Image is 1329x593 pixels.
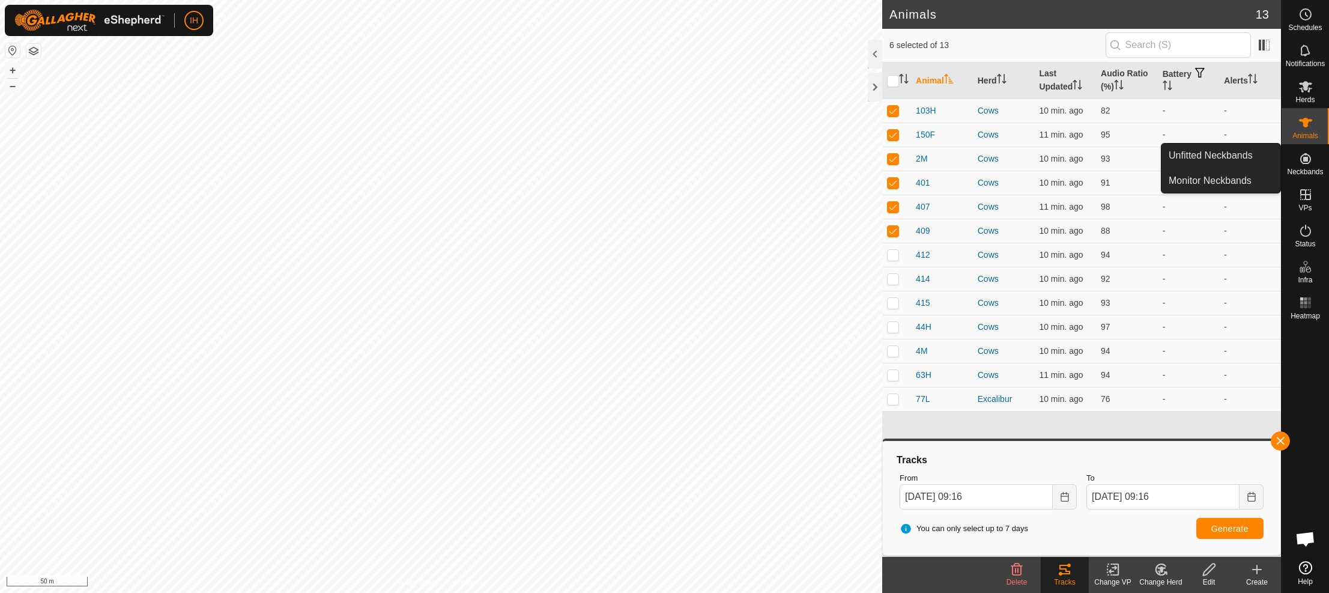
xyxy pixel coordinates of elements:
span: 4M [916,345,927,357]
span: Monitor Neckbands [1169,174,1252,188]
div: Cows [978,225,1030,237]
p-sorticon: Activate to sort [1114,82,1124,91]
p-sorticon: Activate to sort [1248,76,1258,85]
span: Unfitted Neckbands [1169,148,1253,163]
label: From [900,472,1077,484]
span: 91 [1101,178,1110,187]
a: Unfitted Neckbands [1161,144,1280,168]
span: Delete [1007,578,1028,586]
span: Herds [1295,96,1315,103]
p-sorticon: Activate to sort [944,76,954,85]
span: 95 [1101,130,1110,139]
span: IH [190,14,198,27]
td: - [1219,291,1281,315]
button: Reset Map [5,43,20,58]
td: - [1219,219,1281,243]
span: VPs [1298,204,1312,211]
p-sorticon: Activate to sort [1163,82,1172,92]
td: - [1219,267,1281,291]
div: Cows [978,297,1030,309]
a: Contact Us [453,577,488,588]
span: 6 selected of 13 [889,39,1106,52]
span: 93 [1101,298,1110,308]
div: Cows [978,321,1030,333]
p-sorticon: Activate to sort [997,76,1007,85]
span: 13 [1256,5,1269,23]
button: – [5,79,20,93]
td: - [1158,315,1220,339]
div: Cows [978,369,1030,382]
span: Infra [1298,276,1312,284]
button: Map Layers [26,44,41,58]
span: 82 [1101,106,1110,115]
th: Alerts [1219,62,1281,99]
td: - [1158,387,1220,411]
span: 97 [1101,322,1110,332]
th: Animal [911,62,973,99]
span: Schedules [1288,24,1322,31]
span: 150F [916,129,935,141]
a: Monitor Neckbands [1161,169,1280,193]
span: Help [1298,578,1313,585]
div: Tracks [1041,577,1089,588]
span: 409 [916,225,930,237]
a: Privacy Policy [394,577,439,588]
h2: Animals [889,7,1256,22]
span: 94 [1101,370,1110,380]
span: 414 [916,273,930,285]
th: Last Updated [1034,62,1096,99]
span: 76 [1101,394,1110,404]
span: 93 [1101,154,1110,163]
span: 88 [1101,226,1110,236]
span: Aug 29, 2025, 9:06 AM [1039,154,1083,163]
span: You can only select up to 7 days [900,523,1028,535]
div: Cows [978,201,1030,213]
th: Herd [973,62,1035,99]
td: - [1158,267,1220,291]
span: 2M [916,153,927,165]
span: Aug 29, 2025, 9:06 AM [1039,346,1083,356]
div: Change Herd [1137,577,1185,588]
a: Open chat [1288,521,1324,557]
span: Notifications [1286,60,1325,67]
input: Search (S) [1106,32,1251,58]
div: Tracks [895,453,1268,467]
span: Aug 29, 2025, 9:06 AM [1039,226,1083,236]
td: - [1219,387,1281,411]
button: Generate [1196,518,1264,539]
span: 44H [916,321,931,333]
span: 412 [916,249,930,261]
a: Help [1282,556,1329,590]
p-sorticon: Activate to sort [899,76,909,85]
div: Cows [978,177,1030,189]
span: Aug 29, 2025, 9:07 AM [1039,250,1083,260]
span: 401 [916,177,930,189]
td: - [1219,195,1281,219]
td: - [1158,99,1220,123]
div: Cows [978,153,1030,165]
td: - [1158,219,1220,243]
span: Aug 29, 2025, 9:06 AM [1039,298,1083,308]
span: Aug 29, 2025, 9:06 AM [1039,202,1083,211]
span: Heatmap [1291,312,1320,320]
span: Aug 29, 2025, 9:07 AM [1039,394,1083,404]
span: Aug 29, 2025, 9:06 AM [1039,130,1083,139]
span: Generate [1211,524,1249,534]
span: Aug 29, 2025, 9:06 AM [1039,322,1083,332]
td: - [1219,243,1281,267]
span: 415 [916,297,930,309]
span: Animals [1292,132,1318,139]
td: - [1158,339,1220,363]
span: Neckbands [1287,168,1323,175]
td: - [1219,99,1281,123]
span: Aug 29, 2025, 9:06 AM [1039,106,1083,115]
span: Aug 29, 2025, 9:06 AM [1039,178,1083,187]
div: Create [1233,577,1281,588]
label: To [1086,472,1264,484]
td: - [1219,123,1281,147]
span: 94 [1101,346,1110,356]
th: Audio Ratio (%) [1096,62,1158,99]
span: Status [1295,240,1315,248]
button: Choose Date [1053,484,1077,509]
span: 103H [916,105,936,117]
